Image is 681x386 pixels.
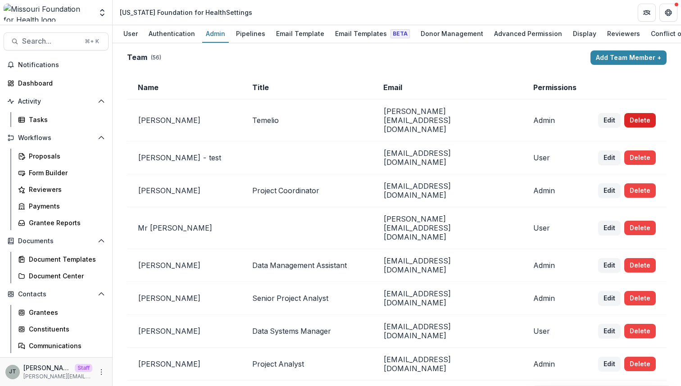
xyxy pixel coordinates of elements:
[96,367,107,377] button: More
[241,315,372,348] td: Data Systems Manager
[569,25,600,43] a: Display
[522,141,587,174] td: User
[23,372,92,381] p: [PERSON_NAME][EMAIL_ADDRESS][DOMAIN_NAME]
[372,249,522,282] td: [EMAIL_ADDRESS][DOMAIN_NAME]
[9,369,16,375] div: Joyce N Temelio
[120,25,141,43] a: User
[127,100,241,141] td: [PERSON_NAME]
[202,25,229,43] a: Admin
[522,76,587,100] td: Permissions
[598,221,621,235] button: Edit
[638,4,656,22] button: Partners
[522,348,587,381] td: Admin
[241,282,372,315] td: Senior Project Analyst
[18,237,94,245] span: Documents
[4,131,109,145] button: Open Workflows
[390,29,410,38] span: Beta
[127,76,241,100] td: Name
[624,150,656,165] button: Delete
[29,218,101,227] div: Grantee Reports
[241,100,372,141] td: Temelio
[145,27,199,40] div: Authentication
[22,37,79,45] span: Search...
[372,348,522,381] td: [EMAIL_ADDRESS][DOMAIN_NAME]
[14,322,109,336] a: Constituents
[4,234,109,248] button: Open Documents
[241,249,372,282] td: Data Management Assistant
[490,25,566,43] a: Advanced Permission
[29,308,101,317] div: Grantees
[522,207,587,249] td: User
[372,174,522,207] td: [EMAIL_ADDRESS][DOMAIN_NAME]
[18,98,94,105] span: Activity
[232,25,269,43] a: Pipelines
[127,315,241,348] td: [PERSON_NAME]
[202,27,229,40] div: Admin
[241,76,372,100] td: Title
[372,282,522,315] td: [EMAIL_ADDRESS][DOMAIN_NAME]
[14,149,109,163] a: Proposals
[4,94,109,109] button: Open Activity
[331,27,413,40] div: Email Templates
[4,32,109,50] button: Search...
[372,315,522,348] td: [EMAIL_ADDRESS][DOMAIN_NAME]
[522,315,587,348] td: User
[241,174,372,207] td: Project Coordinator
[272,27,328,40] div: Email Template
[29,271,101,281] div: Document Center
[4,76,109,91] a: Dashboard
[659,4,677,22] button: Get Help
[14,215,109,230] a: Grantee Reports
[624,113,656,127] button: Delete
[522,249,587,282] td: Admin
[598,183,621,198] button: Edit
[29,341,101,350] div: Communications
[490,27,566,40] div: Advanced Permission
[522,174,587,207] td: Admin
[145,25,199,43] a: Authentication
[29,185,101,194] div: Reviewers
[127,141,241,174] td: [PERSON_NAME] - test
[127,207,241,249] td: Mr [PERSON_NAME]
[590,50,667,65] button: Add Team Member +
[624,324,656,338] button: Delete
[127,249,241,282] td: [PERSON_NAME]
[598,258,621,272] button: Edit
[272,25,328,43] a: Email Template
[4,58,109,72] button: Notifications
[14,268,109,283] a: Document Center
[116,6,256,19] nav: breadcrumb
[372,76,522,100] td: Email
[83,36,101,46] div: ⌘ + K
[372,207,522,249] td: [PERSON_NAME][EMAIL_ADDRESS][DOMAIN_NAME]
[604,27,644,40] div: Reviewers
[14,252,109,267] a: Document Templates
[14,338,109,353] a: Communications
[18,134,94,142] span: Workflows
[598,113,621,127] button: Edit
[120,27,141,40] div: User
[127,348,241,381] td: [PERSON_NAME]
[14,305,109,320] a: Grantees
[29,115,101,124] div: Tasks
[624,183,656,198] button: Delete
[127,174,241,207] td: [PERSON_NAME]
[14,182,109,197] a: Reviewers
[331,25,413,43] a: Email Templates Beta
[241,348,372,381] td: Project Analyst
[14,112,109,127] a: Tasks
[232,27,269,40] div: Pipelines
[29,201,101,211] div: Payments
[598,324,621,338] button: Edit
[151,54,161,62] p: ( 56 )
[23,363,71,372] p: [PERSON_NAME]
[29,254,101,264] div: Document Templates
[372,100,522,141] td: [PERSON_NAME][EMAIL_ADDRESS][DOMAIN_NAME]
[29,168,101,177] div: Form Builder
[127,53,147,62] h2: Team
[29,324,101,334] div: Constituents
[18,61,105,69] span: Notifications
[604,25,644,43] a: Reviewers
[522,282,587,315] td: Admin
[624,357,656,371] button: Delete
